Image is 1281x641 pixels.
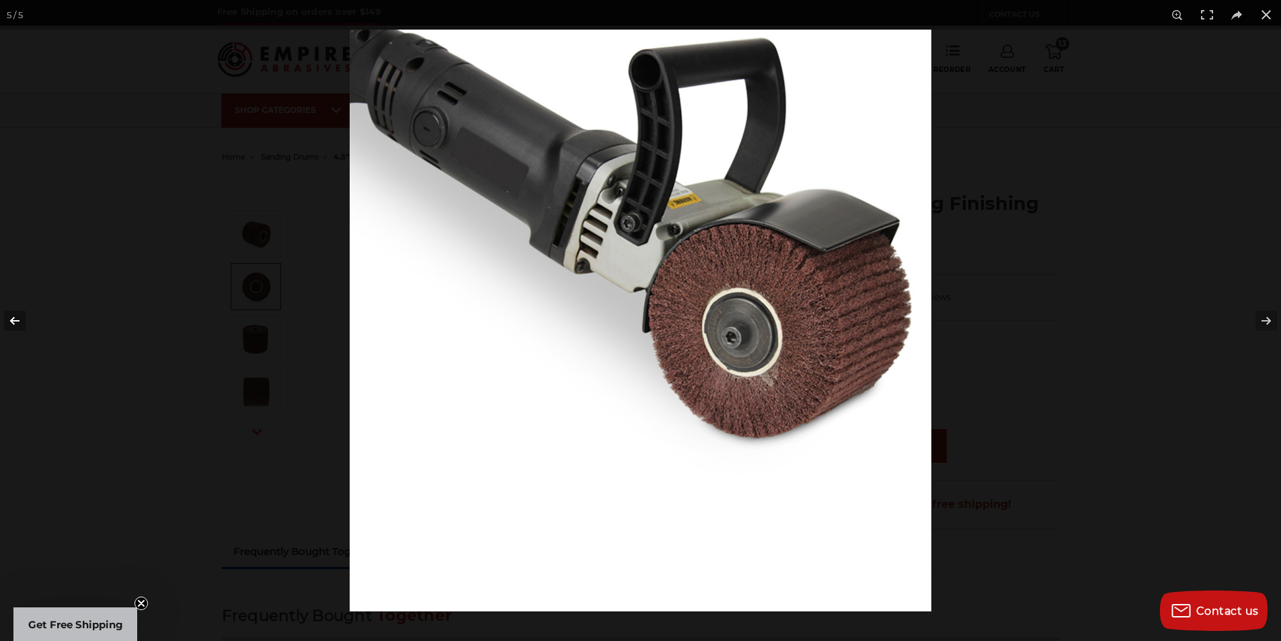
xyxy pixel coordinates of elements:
button: Next (arrow right) [1234,287,1281,354]
span: Contact us [1196,605,1259,617]
span: Get Free Shipping [28,618,123,631]
img: IMG_6271__97783.1582672131.jpg [350,30,931,611]
button: Contact us [1160,591,1268,631]
div: Get Free ShippingClose teaser [13,607,137,641]
button: Close teaser [134,597,148,610]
